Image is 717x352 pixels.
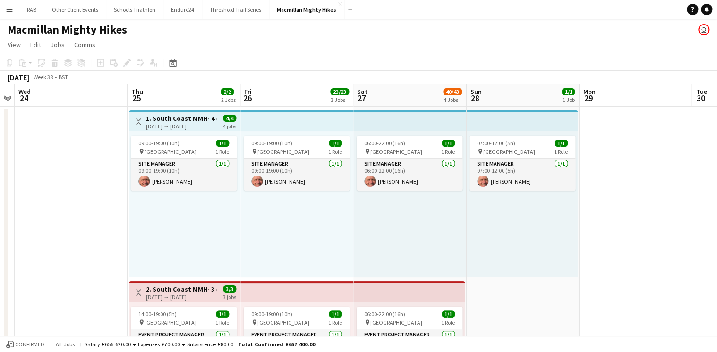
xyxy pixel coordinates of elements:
span: Comms [74,41,95,49]
div: Salary £656 620.00 + Expenses £700.00 + Subsistence £80.00 = [85,341,315,348]
a: View [4,39,25,51]
button: Macmillan Mighty Hikes [269,0,344,19]
button: Endure24 [163,0,202,19]
button: Threshold Trail Series [202,0,269,19]
span: Jobs [51,41,65,49]
span: Edit [30,41,41,49]
h1: Macmillan Mighty Hikes [8,23,127,37]
span: View [8,41,21,49]
a: Comms [70,39,99,51]
div: BST [59,74,68,81]
a: Edit [26,39,45,51]
span: All jobs [54,341,77,348]
button: Confirmed [5,339,46,350]
span: Total Confirmed £657 400.00 [238,341,315,348]
span: Week 38 [31,74,55,81]
button: Schools Triathlon [106,0,163,19]
a: Jobs [47,39,68,51]
app-user-avatar: Liz Sutton [698,24,709,35]
button: Other Client Events [44,0,106,19]
button: RAB [19,0,44,19]
span: Confirmed [15,341,44,348]
div: [DATE] [8,73,29,82]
